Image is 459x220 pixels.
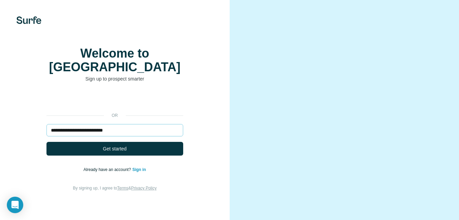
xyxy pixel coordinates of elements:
a: Terms [117,186,129,191]
iframe: Sign in with Google Button [43,93,187,108]
a: Privacy Policy [131,186,157,191]
p: Sign up to prospect smarter [46,75,183,82]
span: Get started [103,145,126,152]
span: By signing up, I agree to & [73,186,157,191]
iframe: Sign in with Google Dialog [319,7,452,93]
a: Sign in [132,167,146,172]
p: or [104,112,126,119]
button: Get started [46,142,183,156]
h1: Welcome to [GEOGRAPHIC_DATA] [46,47,183,74]
img: Surfe's logo [16,16,41,24]
span: Already have an account? [83,167,132,172]
div: Open Intercom Messenger [7,197,23,213]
